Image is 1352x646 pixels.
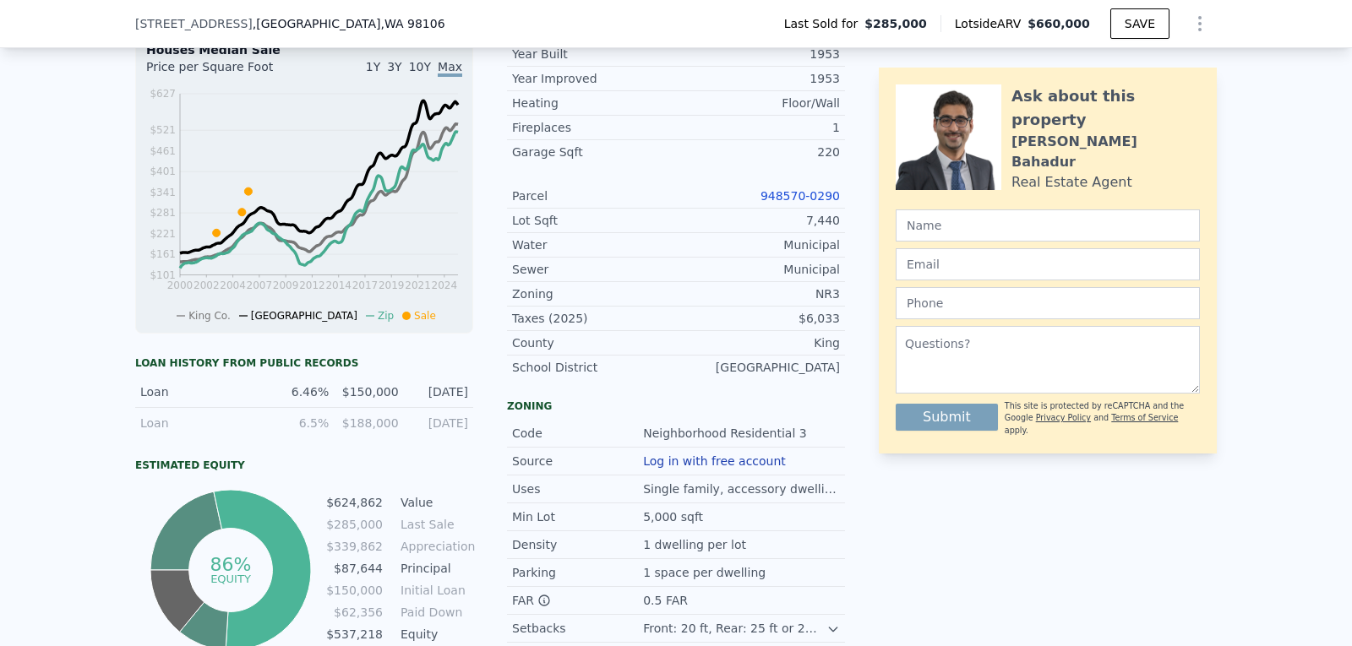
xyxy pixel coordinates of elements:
[760,189,840,203] a: 948570-0290
[507,399,845,413] div: Zoning
[325,625,384,643] td: $537,218
[188,310,231,322] span: King Co.
[409,415,468,432] div: [DATE]
[864,15,927,32] span: $285,000
[512,359,676,376] div: School District
[325,515,384,534] td: $285,000
[1005,400,1200,437] div: This site is protected by reCAPTCHA and the Google and apply.
[676,70,840,87] div: 1953
[676,119,840,136] div: 1
[643,454,786,468] button: Log in with free account
[325,280,352,291] tspan: 2014
[1011,132,1200,172] div: [PERSON_NAME] Bahadur
[253,15,445,32] span: , [GEOGRAPHIC_DATA]
[512,310,676,327] div: Taxes (2025)
[512,46,676,62] div: Year Built
[643,564,769,581] div: 1 space per dwelling
[220,280,246,291] tspan: 2004
[397,493,473,512] td: Value
[676,95,840,111] div: Floor/Wall
[955,15,1028,32] span: Lotside ARV
[409,383,468,400] div: [DATE]
[512,564,643,581] div: Parking
[194,280,220,291] tspan: 2002
[150,228,176,240] tspan: $221
[140,415,259,432] div: Loan
[325,537,384,556] td: $339,862
[643,592,691,609] div: 0.5 FAR
[397,581,473,600] td: Initial Loan
[397,625,473,643] td: Equity
[146,41,462,58] div: Houses Median Sale
[896,248,1200,280] input: Email
[1011,172,1132,193] div: Real Estate Agent
[397,537,473,556] td: Appreciation
[299,280,325,291] tspan: 2012
[352,280,379,291] tspan: 2017
[896,209,1200,242] input: Name
[1110,8,1169,39] button: SAVE
[512,95,676,111] div: Heating
[512,620,643,637] div: Setbacks
[512,508,643,525] div: Min Lot
[150,269,176,281] tspan: $101
[325,581,384,600] td: $150,000
[676,46,840,62] div: 1953
[512,536,643,553] div: Density
[325,559,384,578] td: $87,644
[512,285,676,302] div: Zoning
[405,280,431,291] tspan: 2021
[167,280,194,291] tspan: 2000
[135,459,473,472] div: Estimated Equity
[150,207,176,219] tspan: $281
[140,383,259,400] div: Loan
[247,280,273,291] tspan: 2007
[1036,413,1091,422] a: Privacy Policy
[1028,17,1090,30] span: $660,000
[676,359,840,376] div: [GEOGRAPHIC_DATA]
[512,119,676,136] div: Fireplaces
[150,187,176,198] tspan: $341
[512,592,643,609] div: FAR
[676,285,840,302] div: NR3
[643,620,826,637] div: Front: 20 ft, Rear: 25 ft or 20% of lot depth (min. 10 ft), Side: 5 ft
[512,212,676,229] div: Lot Sqft
[270,383,329,400] div: 6.46%
[676,212,840,229] div: 7,440
[135,15,253,32] span: [STREET_ADDRESS]
[676,236,840,253] div: Municipal
[896,287,1200,319] input: Phone
[512,70,676,87] div: Year Improved
[380,17,444,30] span: , WA 98106
[414,310,436,322] span: Sale
[676,144,840,160] div: 220
[409,60,431,73] span: 10Y
[512,261,676,278] div: Sewer
[135,356,473,370] div: Loan history from public records
[676,261,840,278] div: Municipal
[512,425,643,442] div: Code
[643,508,706,525] div: 5,000 sqft
[150,88,176,100] tspan: $627
[1011,84,1200,132] div: Ask about this property
[378,310,394,322] span: Zip
[512,236,676,253] div: Water
[251,310,357,322] span: [GEOGRAPHIC_DATA]
[512,144,676,160] div: Garage Sqft
[512,334,676,351] div: County
[150,248,176,260] tspan: $161
[150,124,176,136] tspan: $521
[397,603,473,622] td: Paid Down
[387,60,401,73] span: 3Y
[676,334,840,351] div: King
[676,310,840,327] div: $6,033
[339,383,398,400] div: $150,000
[210,554,251,575] tspan: 86%
[150,145,176,157] tspan: $461
[379,280,405,291] tspan: 2019
[270,415,329,432] div: 6.5%
[896,404,998,431] button: Submit
[432,280,458,291] tspan: 2024
[325,603,384,622] td: $62,356
[366,60,380,73] span: 1Y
